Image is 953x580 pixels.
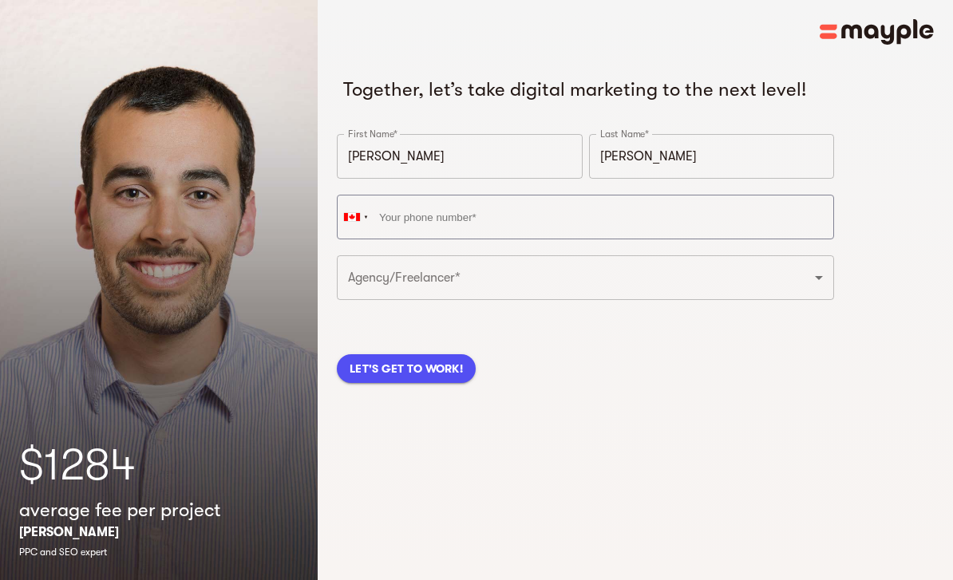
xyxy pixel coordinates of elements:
span: LET'S GET TO WORK! [350,359,463,378]
input: Your phone number* [337,195,834,239]
div: Canada: +1 [338,195,374,239]
h5: average fee per project [19,497,221,523]
h1: $1284 [19,433,299,497]
input: First Name* [337,134,583,179]
h5: Together, let’s take digital marketing to the next level! [343,77,828,102]
span: PPC and SEO expert [19,546,107,558]
p: [PERSON_NAME] [19,523,119,542]
input: Last Name* [589,134,835,179]
button: LET'S GET TO WORK! [337,354,476,383]
img: Main logo [820,19,934,45]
